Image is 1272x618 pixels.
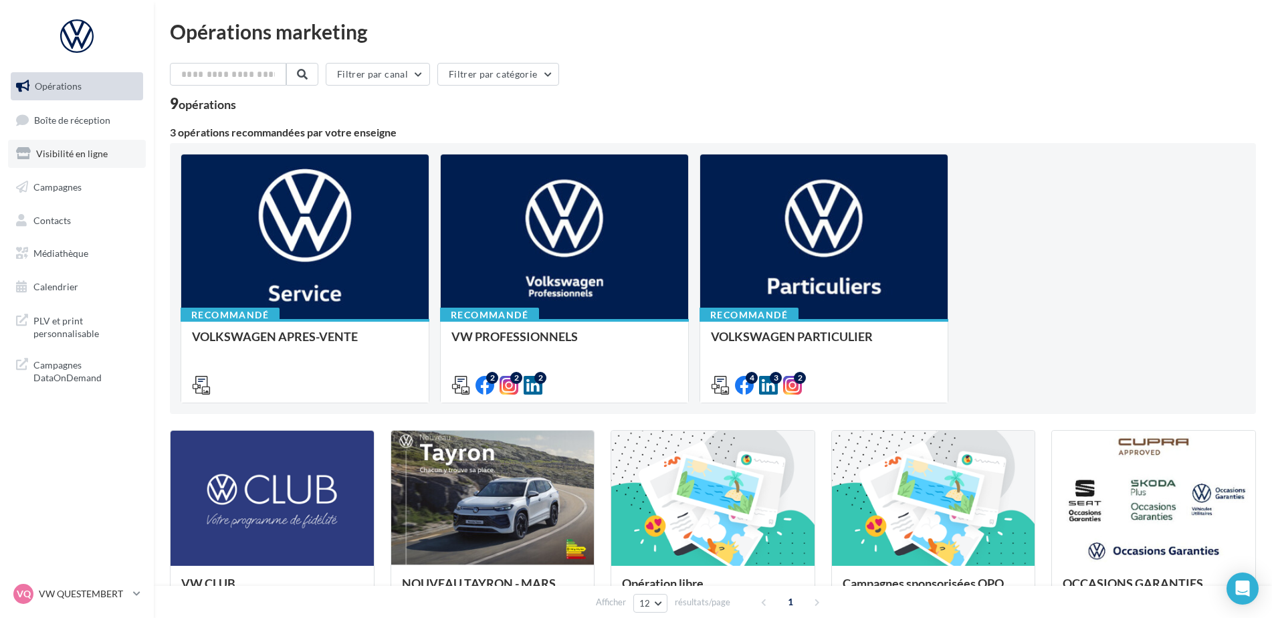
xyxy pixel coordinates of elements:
span: Médiathèque [33,247,88,259]
div: 3 opérations recommandées par votre enseigne [170,127,1256,138]
div: 2 [510,372,522,384]
span: Afficher [596,596,626,609]
a: Contacts [8,207,146,235]
span: OCCASIONS GARANTIES [1063,576,1203,591]
span: 1 [780,591,801,613]
div: 4 [746,372,758,384]
a: Opérations [8,72,146,100]
a: Médiathèque [8,239,146,268]
span: Campagnes DataOnDemand [33,356,138,385]
div: 2 [794,372,806,384]
span: Campagnes sponsorisées OPO [843,576,1004,591]
span: Calendrier [33,281,78,292]
div: 3 [770,372,782,384]
span: Boîte de réception [34,114,110,125]
span: VOLKSWAGEN PARTICULIER [711,329,873,344]
a: Campagnes DataOnDemand [8,350,146,390]
a: VQ VW QUESTEMBERT [11,581,143,607]
span: Contacts [33,214,71,225]
p: VW QUESTEMBERT [39,587,128,601]
span: VW CLUB [181,576,235,591]
div: Recommandé [440,308,539,322]
a: Visibilité en ligne [8,140,146,168]
div: 2 [534,372,546,384]
div: Opérations marketing [170,21,1256,41]
span: VOLKSWAGEN APRES-VENTE [192,329,358,344]
span: Opération libre [622,576,704,591]
button: 12 [633,594,667,613]
div: 2 [486,372,498,384]
span: 12 [639,598,651,609]
span: PLV et print personnalisable [33,312,138,340]
span: Campagnes [33,181,82,193]
span: Visibilité en ligne [36,148,108,159]
span: résultats/page [675,596,730,609]
a: Calendrier [8,273,146,301]
span: VQ [17,587,31,601]
a: Boîte de réception [8,106,146,134]
div: Recommandé [700,308,799,322]
div: Recommandé [181,308,280,322]
span: VW PROFESSIONNELS [451,329,578,344]
a: PLV et print personnalisable [8,306,146,346]
div: Open Intercom Messenger [1227,573,1259,605]
a: Campagnes [8,173,146,201]
div: opérations [179,98,236,110]
button: Filtrer par catégorie [437,63,559,86]
div: 9 [170,96,236,111]
button: Filtrer par canal [326,63,430,86]
span: Opérations [35,80,82,92]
